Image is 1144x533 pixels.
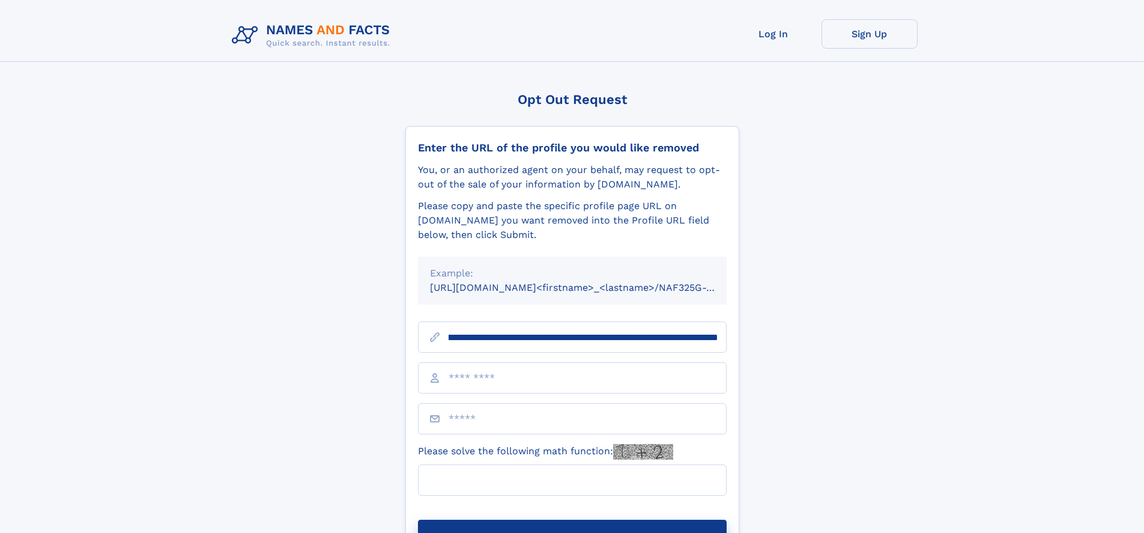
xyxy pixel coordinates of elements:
[418,444,673,460] label: Please solve the following math function:
[430,282,749,293] small: [URL][DOMAIN_NAME]<firstname>_<lastname>/NAF325G-xxxxxxxx
[418,163,727,192] div: You, or an authorized agent on your behalf, may request to opt-out of the sale of your informatio...
[822,19,918,49] a: Sign Up
[430,266,715,281] div: Example:
[418,199,727,242] div: Please copy and paste the specific profile page URL on [DOMAIN_NAME] you want removed into the Pr...
[227,19,400,52] img: Logo Names and Facts
[418,141,727,154] div: Enter the URL of the profile you would like removed
[405,92,739,107] div: Opt Out Request
[725,19,822,49] a: Log In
